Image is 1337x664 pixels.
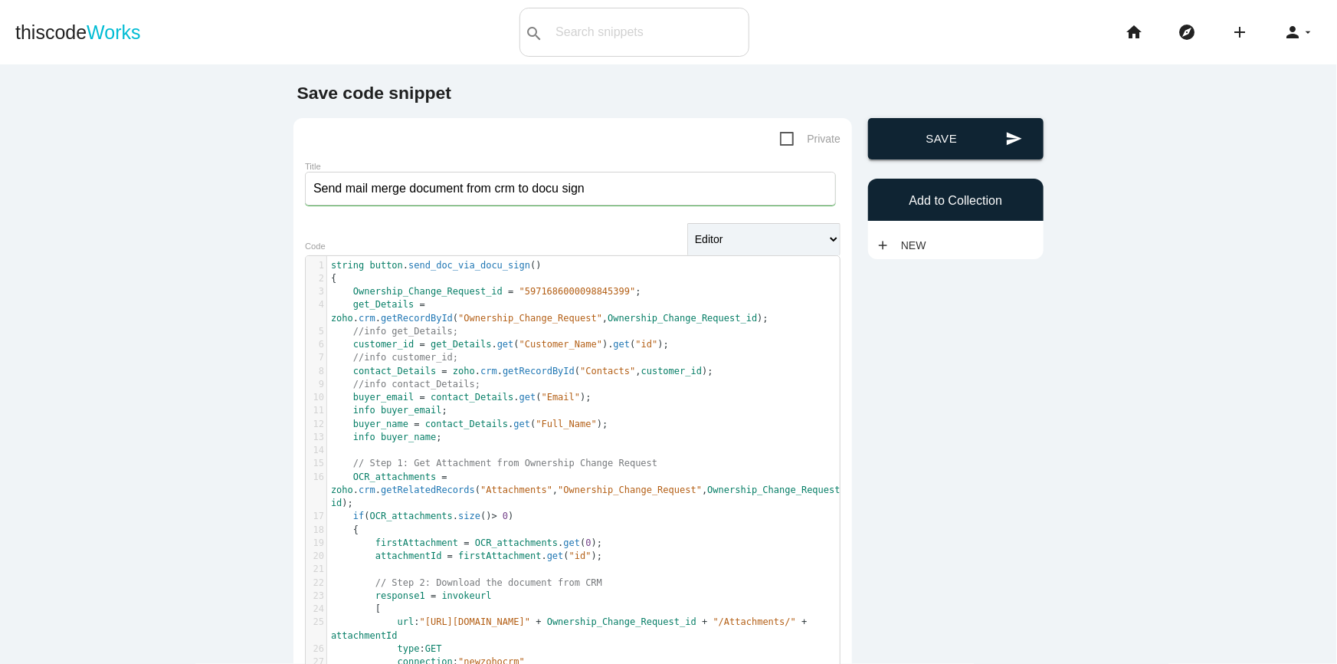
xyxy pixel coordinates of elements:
[381,313,453,324] span: getRecordById
[306,285,326,298] div: 3
[420,392,425,403] span: =
[431,590,436,601] span: =
[331,537,602,548] span: . ( );
[353,366,436,376] span: contact_Details
[442,366,447,376] span: =
[353,379,480,390] span: //info contact_Details;
[453,366,475,376] span: zoho
[359,313,375,324] span: crm
[513,419,530,429] span: get
[331,485,353,495] span: zoho
[331,419,608,429] span: . ( );
[306,351,326,364] div: 7
[331,392,591,403] span: . ( );
[353,326,458,337] span: //info get_Details;
[331,299,768,323] span: . . ( , );
[370,511,453,521] span: OCR_attachments
[519,339,602,350] span: "Customer_Name"
[306,510,326,523] div: 17
[876,232,934,259] a: addNew
[780,130,841,149] span: Private
[306,378,326,391] div: 9
[353,458,657,468] span: // Step 1: Get Attachment from Ownership Change Request
[331,366,713,376] span: . . ( , );
[458,551,541,561] span: firstAttachment
[87,21,140,43] span: Works
[331,524,359,535] span: {
[353,392,414,403] span: buyer_email
[608,313,757,324] span: Ownership_Change_Request_id
[381,432,436,442] span: buyer_name
[297,83,452,103] b: Save code snippet
[425,643,442,654] span: GET
[375,577,602,588] span: // Step 2: Download the document from CRM
[564,537,581,548] span: get
[353,352,458,363] span: //info customer_id;
[876,194,1036,208] h6: Add to Collection
[331,616,813,640] span: :
[525,9,543,58] i: search
[331,286,641,297] span: ;
[306,272,326,285] div: 2
[306,338,326,351] div: 6
[306,325,326,338] div: 5
[464,537,469,548] span: =
[381,485,475,495] span: getRelatedRecords
[331,260,364,271] span: string
[503,511,508,521] span: 0
[425,419,508,429] span: contact_Details
[1302,8,1314,57] i: arrow_drop_down
[306,643,326,656] div: 26
[353,286,503,297] span: Ownership_Change_Request_id
[353,405,375,416] span: info
[585,537,591,548] span: 0
[398,616,415,627] span: url
[1125,8,1143,57] i: home
[306,590,326,603] div: 23
[447,551,453,561] span: =
[306,418,326,431] div: 12
[331,630,398,641] span: attachmentId
[442,472,447,482] span: =
[331,551,602,561] span: . ( );
[497,339,514,350] span: get
[519,286,636,297] span: "5971686000098845399"
[520,8,548,56] button: search
[331,643,442,654] span: :
[306,616,326,629] div: 25
[503,366,575,376] span: getRecordById
[408,260,530,271] span: send_doc_via_docu_sign
[1178,8,1196,57] i: explore
[548,16,749,48] input: Search snippets
[458,511,480,521] span: size
[635,339,657,350] span: "id"
[492,511,497,521] span: >
[558,485,702,495] span: "Ownership_Change_Request"
[306,603,326,616] div: 24
[353,432,375,442] span: info
[306,391,326,404] div: 10
[536,616,541,627] span: +
[370,260,403,271] span: button
[331,511,514,521] span: ( . () )
[331,405,447,416] span: ;
[801,616,807,627] span: +
[306,577,326,590] div: 22
[475,537,558,548] span: OCR_attachments
[305,172,836,205] input: What does this code do?
[614,339,631,350] span: get
[580,366,635,376] span: "Contacts"
[480,485,552,495] span: "Attachments"
[420,616,531,627] span: "[URL][DOMAIN_NAME]"
[569,551,591,561] span: "id"
[306,431,326,444] div: 13
[306,457,326,470] div: 15
[305,162,321,171] label: Title
[331,313,353,324] span: zoho
[458,313,602,324] span: "Ownership_Change_Request"
[331,273,336,284] span: {
[305,242,326,251] label: Code
[375,590,425,601] span: response1
[353,511,364,521] span: if
[547,551,564,561] span: get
